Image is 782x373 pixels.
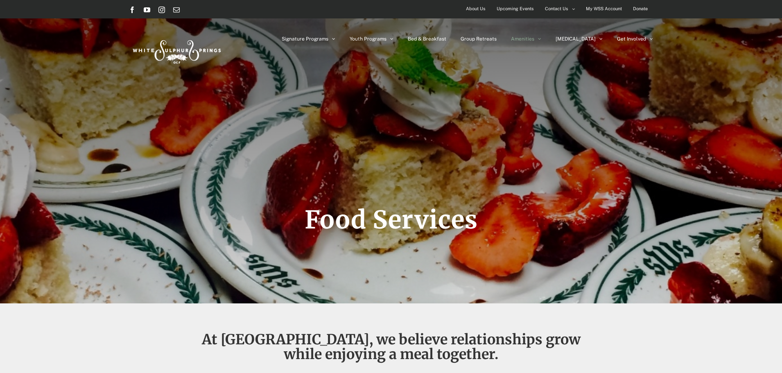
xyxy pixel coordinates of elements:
a: [MEDICAL_DATA] [556,18,603,59]
span: Food Services [305,204,478,235]
span: Amenities [511,36,534,41]
nav: Main Menu [282,18,653,59]
a: Signature Programs [282,18,335,59]
span: Group Retreats [461,36,497,41]
a: Bed & Breakfast [408,18,446,59]
a: Group Retreats [461,18,497,59]
a: Email [173,7,180,13]
a: Amenities [511,18,541,59]
span: Contact Us [545,3,568,15]
span: Signature Programs [282,36,328,41]
a: Youth Programs [350,18,393,59]
a: Facebook [129,7,136,13]
a: Instagram [158,7,165,13]
span: Upcoming Events [497,3,534,15]
span: Donate [633,3,648,15]
span: About Us [466,3,486,15]
a: Get Involved [617,18,653,59]
span: Youth Programs [350,36,386,41]
span: My WSS Account [586,3,622,15]
span: [MEDICAL_DATA] [556,36,596,41]
a: YouTube [144,7,150,13]
span: Get Involved [617,36,646,41]
span: Bed & Breakfast [408,36,446,41]
img: White Sulphur Springs Logo [129,31,223,70]
h2: At [GEOGRAPHIC_DATA], we believe relationships grow while enjoying a meal together. [183,332,599,362]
